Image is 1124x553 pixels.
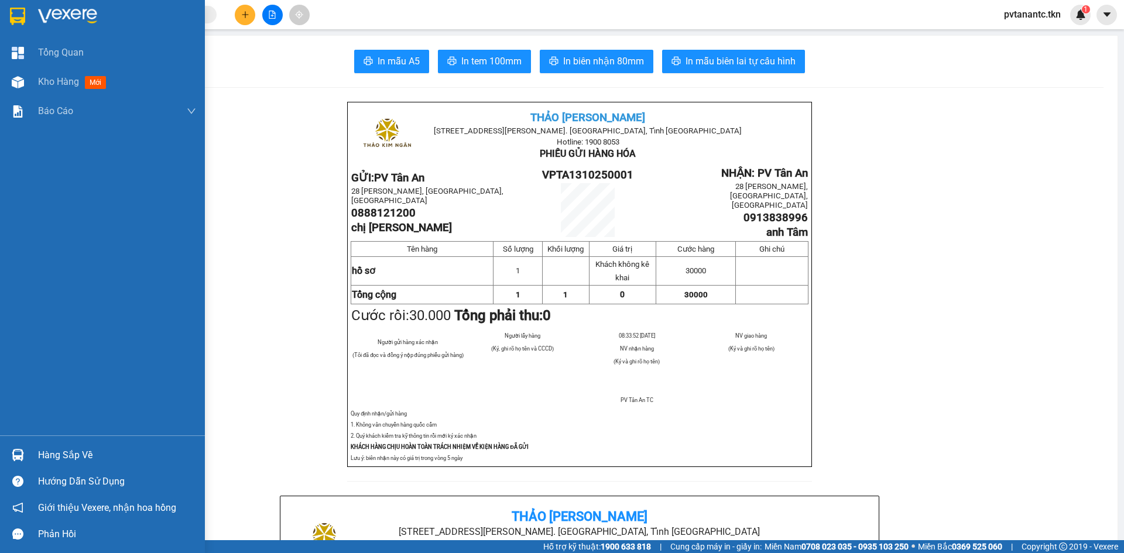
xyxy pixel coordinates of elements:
[620,290,625,299] span: 0
[595,260,649,282] span: Khách không kê khai
[512,509,647,524] b: Thảo [PERSON_NAME]
[38,446,196,464] div: Hàng sắp về
[621,397,653,403] span: PV Tân An TC
[503,245,533,253] span: Số lượng
[12,47,24,59] img: dashboard-icon
[684,290,708,299] span: 30000
[351,207,416,219] span: 0888121200
[547,245,584,253] span: Khối lượng
[911,544,915,549] span: ⚪️
[540,148,636,159] span: PHIẾU GỬI HÀNG HÓA
[505,332,540,339] span: Người lấy hàng
[952,542,1002,551] strong: 0369 525 060
[516,290,520,299] span: 1
[601,542,651,551] strong: 1900 633 818
[364,56,373,67] span: printer
[721,167,808,180] span: NHẬN: PV Tân An
[12,105,24,118] img: solution-icon
[995,7,1070,22] span: pvtanantc.tkn
[351,307,551,324] span: Cước rồi:
[728,345,775,352] span: (Ký và ghi rõ họ tên)
[12,449,24,461] img: warehouse-icon
[461,54,522,68] span: In tem 100mm
[434,126,742,135] span: [STREET_ADDRESS][PERSON_NAME]. [GEOGRAPHIC_DATA], Tỉnh [GEOGRAPHIC_DATA]
[662,50,805,73] button: printerIn mẫu biên lai tự cấu hình
[378,339,438,345] span: Người gửi hàng xác nhận
[289,5,310,25] button: aim
[374,171,424,184] span: PV Tân An
[85,76,106,89] span: mới
[1075,9,1086,20] img: icon-new-feature
[354,50,429,73] button: printerIn mẫu A5
[187,107,196,116] span: down
[241,11,249,19] span: plus
[1082,5,1090,13] sup: 1
[438,50,531,73] button: printerIn tem 100mm
[686,54,796,68] span: In mẫu biên lai tự cấu hình
[351,444,529,450] strong: KHÁCH HÀNG CHỊU HOÀN TOÀN TRÁCH NHIỆM VỀ KIỆN HÀNG ĐÃ GỬI
[1059,542,1067,551] span: copyright
[563,54,644,68] span: In biên nhận 80mm
[351,221,452,234] span: chị [PERSON_NAME]
[686,266,706,275] span: 30000
[12,528,23,540] span: message
[12,476,23,487] span: question-circle
[759,245,784,253] span: Ghi chú
[619,332,655,339] span: 08:33:52 [DATE]
[1102,9,1112,20] span: caret-down
[352,352,464,358] span: (Tôi đã đọc và đồng ý nộp đúng phiếu gửi hàng)
[38,45,84,60] span: Tổng Quan
[38,525,196,543] div: Phản hồi
[12,502,23,513] span: notification
[407,245,437,253] span: Tên hàng
[109,43,489,58] li: Hotline: 1900 8153
[295,11,303,19] span: aim
[15,15,73,73] img: logo.jpg
[12,76,24,88] img: warehouse-icon
[670,540,762,553] span: Cung cấp máy in - giấy in:
[38,500,176,515] span: Giới thiệu Vexere, nhận hoa hồng
[549,56,558,67] span: printer
[677,245,714,253] span: Cước hàng
[563,290,568,299] span: 1
[235,5,255,25] button: plus
[15,85,129,104] b: GỬI : PV Tân An
[660,540,662,553] span: |
[540,50,653,73] button: printerIn biên nhận 80mm
[491,345,554,352] span: (Ký, ghi rõ họ tên và CCCD)
[730,182,808,209] span: 28 [PERSON_NAME], [GEOGRAPHIC_DATA], [GEOGRAPHIC_DATA]
[765,540,909,553] span: Miền Nam
[614,358,660,365] span: (Ký và ghi rõ họ tên)
[38,473,196,490] div: Hướng dẫn sử dụng
[378,54,420,68] span: In mẫu A5
[1011,540,1013,553] span: |
[743,211,808,224] span: 0913838996
[543,540,651,553] span: Hỗ trợ kỹ thuật:
[389,524,769,539] li: [STREET_ADDRESS][PERSON_NAME]. [GEOGRAPHIC_DATA], Tỉnh [GEOGRAPHIC_DATA]
[671,56,681,67] span: printer
[447,56,457,67] span: printer
[38,104,73,118] span: Báo cáo
[543,307,551,324] span: 0
[351,432,477,439] span: 2. Quý khách kiểm tra kỹ thông tin rồi mới ký xác nhận
[351,171,424,184] strong: GỬI:
[557,138,619,146] span: Hotline: 1900 8053
[612,245,632,253] span: Giá trị
[530,111,645,124] span: THẢO [PERSON_NAME]
[352,289,396,300] strong: Tổng cộng
[1084,5,1088,13] span: 1
[10,8,25,25] img: logo-vxr
[351,421,437,428] span: 1. Không vân chuyển hàng quốc cấm
[109,29,489,43] li: [STREET_ADDRESS][PERSON_NAME]. [GEOGRAPHIC_DATA], Tỉnh [GEOGRAPHIC_DATA]
[351,410,407,417] span: Quy định nhận/gửi hàng
[766,226,808,239] span: anh Tâm
[351,187,503,205] span: 28 [PERSON_NAME], [GEOGRAPHIC_DATA], [GEOGRAPHIC_DATA]
[620,345,654,352] span: NV nhận hàng
[801,542,909,551] strong: 0708 023 035 - 0935 103 250
[351,455,462,461] span: Lưu ý: biên nhận này có giá trị trong vòng 5 ngày
[268,11,276,19] span: file-add
[352,265,375,276] span: hồ sơ
[38,76,79,87] span: Kho hàng
[735,332,767,339] span: NV giao hàng
[409,307,451,324] span: 30.000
